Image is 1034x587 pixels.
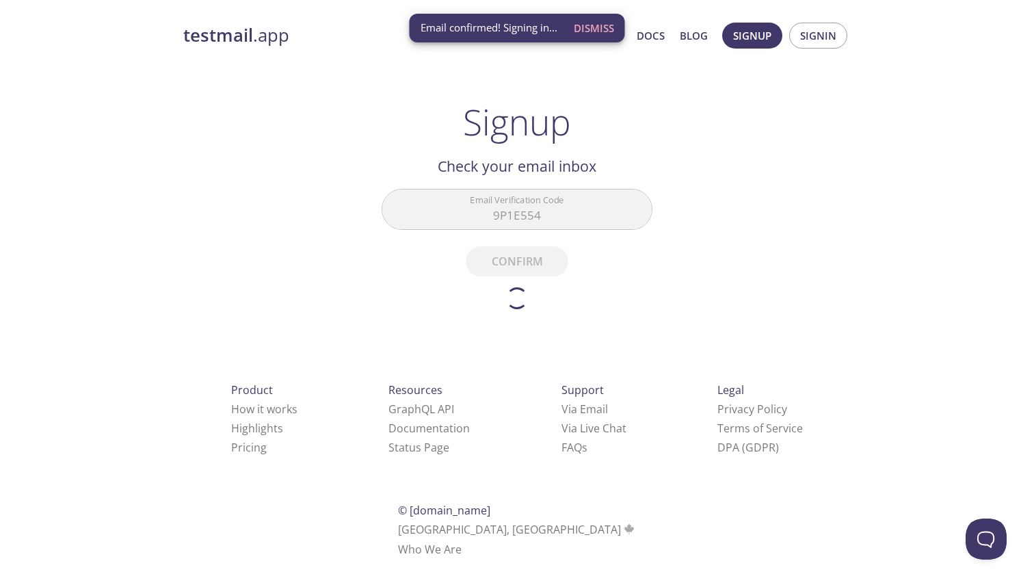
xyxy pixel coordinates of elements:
[717,382,744,397] span: Legal
[463,101,571,142] h1: Signup
[561,440,587,455] a: FAQ
[789,23,847,49] button: Signin
[966,519,1007,560] iframe: Help Scout Beacon - Open
[561,402,608,417] a: Via Email
[717,440,779,455] a: DPA (GDPR)
[398,522,637,537] span: [GEOGRAPHIC_DATA], [GEOGRAPHIC_DATA]
[722,23,782,49] button: Signup
[398,503,490,518] span: © [DOMAIN_NAME]
[398,542,462,557] a: Who We Are
[637,27,665,44] a: Docs
[568,15,620,41] button: Dismiss
[231,421,283,436] a: Highlights
[421,21,557,35] span: Email confirmed! Signing in...
[574,19,614,37] span: Dismiss
[800,27,836,44] span: Signin
[388,402,454,417] a: GraphQL API
[183,23,253,47] strong: testmail
[680,27,708,44] a: Blog
[388,421,470,436] a: Documentation
[561,421,626,436] a: Via Live Chat
[231,382,273,397] span: Product
[717,421,803,436] a: Terms of Service
[388,440,449,455] a: Status Page
[582,440,587,455] span: s
[717,402,787,417] a: Privacy Policy
[388,382,442,397] span: Resources
[231,402,297,417] a: How it works
[231,440,267,455] a: Pricing
[561,382,604,397] span: Support
[382,155,652,178] h2: Check your email inbox
[183,24,505,47] a: testmail.app
[733,27,771,44] span: Signup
